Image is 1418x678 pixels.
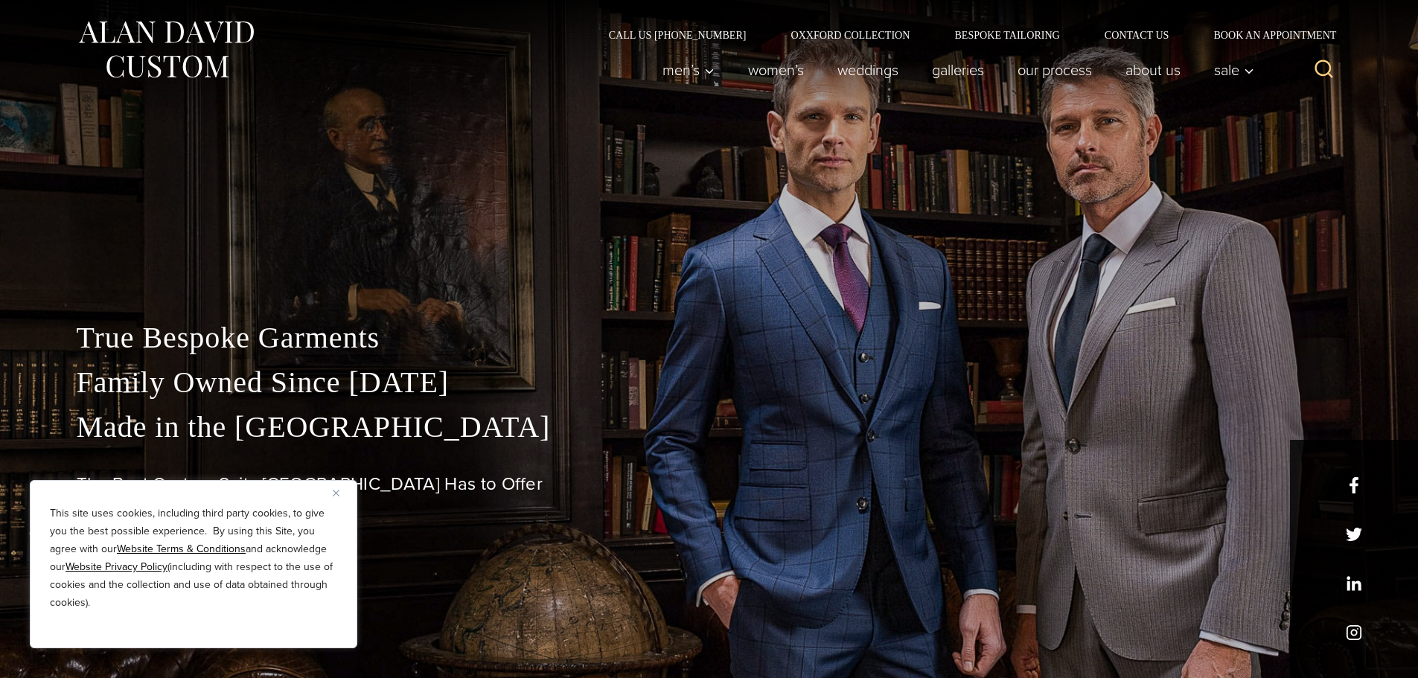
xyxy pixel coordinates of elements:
h1: The Best Custom Suits [GEOGRAPHIC_DATA] Has to Offer [77,473,1342,495]
a: Women’s [731,55,820,85]
a: Website Privacy Policy [66,559,167,575]
a: Oxxford Collection [768,30,932,40]
a: Our Process [1000,55,1108,85]
span: Sale [1214,63,1254,77]
a: Call Us [PHONE_NUMBER] [587,30,769,40]
a: Galleries [915,55,1000,85]
p: True Bespoke Garments Family Owned Since [DATE] Made in the [GEOGRAPHIC_DATA] [77,316,1342,450]
a: Book an Appointment [1191,30,1341,40]
img: Alan David Custom [77,16,255,83]
a: About Us [1108,55,1197,85]
a: Contact Us [1082,30,1192,40]
nav: Secondary Navigation [587,30,1342,40]
button: View Search Form [1306,52,1342,88]
a: weddings [820,55,915,85]
a: Bespoke Tailoring [932,30,1082,40]
p: This site uses cookies, including third party cookies, to give you the best possible experience. ... [50,505,337,612]
nav: Primary Navigation [645,55,1262,85]
button: Close [333,484,351,502]
img: Close [333,490,339,496]
span: Men’s [662,63,715,77]
a: Website Terms & Conditions [117,541,246,557]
